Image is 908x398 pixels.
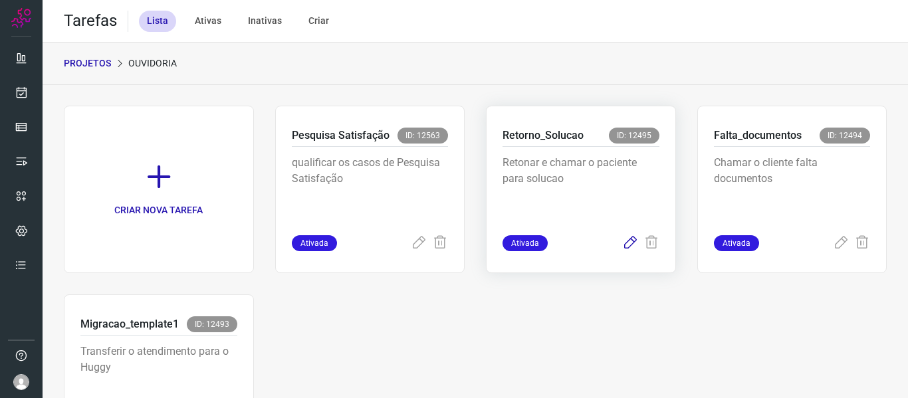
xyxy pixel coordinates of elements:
p: Pesquisa Satisfação [292,128,390,144]
span: Ativada [292,235,337,251]
p: Retorno_Solucao [503,128,584,144]
span: Ativada [503,235,548,251]
p: CRIAR NOVA TAREFA [114,203,203,217]
img: Logo [11,8,31,28]
p: Falta_documentos [714,128,802,144]
p: Retonar e chamar o paciente para solucao [503,155,659,221]
p: qualificar os casos de Pesquisa Satisfação [292,155,449,221]
div: Ativas [187,11,229,32]
span: ID: 12494 [820,128,870,144]
span: ID: 12493 [187,316,237,332]
p: PROJETOS [64,56,111,70]
p: Chamar o cliente falta documentos [714,155,871,221]
h2: Tarefas [64,11,117,31]
span: ID: 12495 [609,128,659,144]
div: Lista [139,11,176,32]
span: ID: 12563 [397,128,448,144]
div: Criar [300,11,337,32]
p: Ouvidoria [128,56,177,70]
p: Migracao_template1 [80,316,179,332]
a: CRIAR NOVA TAREFA [64,106,254,273]
div: Inativas [240,11,290,32]
span: Ativada [714,235,759,251]
img: avatar-user-boy.jpg [13,374,29,390]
